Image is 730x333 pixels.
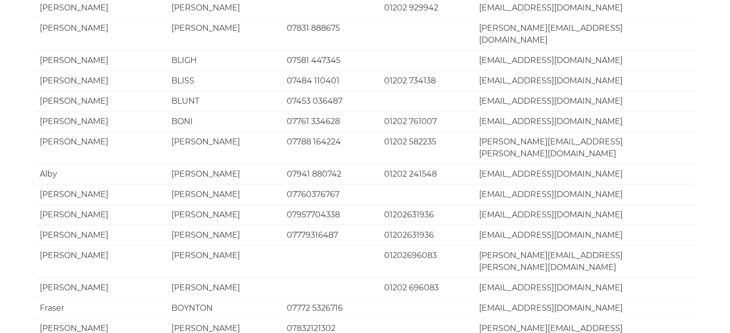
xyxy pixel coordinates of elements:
td: [PERSON_NAME] [35,70,166,91]
td: Fraser [35,298,166,318]
td: 01202 734138 [379,70,474,91]
td: [PERSON_NAME] [35,204,166,225]
td: [PERSON_NAME] [35,277,166,298]
td: 01202696083 [379,245,474,277]
td: 01202 582235 [379,132,474,164]
td: [EMAIL_ADDRESS][DOMAIN_NAME] [474,298,695,318]
td: [EMAIL_ADDRESS][DOMAIN_NAME] [474,91,695,111]
td: BLISS [166,70,282,91]
td: [PERSON_NAME][EMAIL_ADDRESS][PERSON_NAME][DOMAIN_NAME] [474,245,695,277]
td: [PERSON_NAME][EMAIL_ADDRESS][DOMAIN_NAME] [474,18,695,50]
td: [EMAIL_ADDRESS][DOMAIN_NAME] [474,184,695,204]
td: 07772 5326716 [282,298,379,318]
td: 07941 880742 [282,164,379,184]
td: 01202631936 [379,204,474,225]
td: [PERSON_NAME] [166,132,282,164]
td: [PERSON_NAME][EMAIL_ADDRESS][PERSON_NAME][DOMAIN_NAME] [474,132,695,164]
td: [PERSON_NAME] [166,18,282,50]
td: [EMAIL_ADDRESS][DOMAIN_NAME] [474,164,695,184]
td: [PERSON_NAME] [35,91,166,111]
td: Alby [35,164,166,184]
td: [PERSON_NAME] [166,204,282,225]
td: [PERSON_NAME] [166,164,282,184]
td: 07761 334628 [282,111,379,132]
td: [PERSON_NAME] [35,245,166,277]
td: [EMAIL_ADDRESS][DOMAIN_NAME] [474,225,695,245]
td: 07484 110401 [282,70,379,91]
td: [PERSON_NAME] [166,225,282,245]
td: 07831 888675 [282,18,379,50]
td: 07957704338 [282,204,379,225]
td: [EMAIL_ADDRESS][DOMAIN_NAME] [474,70,695,91]
td: [EMAIL_ADDRESS][DOMAIN_NAME] [474,277,695,298]
td: BONI [166,111,282,132]
td: BOYNTON [166,298,282,318]
td: [PERSON_NAME] [35,184,166,204]
td: [PERSON_NAME] [35,50,166,70]
td: [PERSON_NAME] [35,111,166,132]
td: 01202 761007 [379,111,474,132]
td: [PERSON_NAME] [166,245,282,277]
td: 07760376767 [282,184,379,204]
td: [EMAIL_ADDRESS][DOMAIN_NAME] [474,204,695,225]
td: 01202 241548 [379,164,474,184]
td: [PERSON_NAME] [35,132,166,164]
td: [PERSON_NAME] [35,225,166,245]
td: 07779316487 [282,225,379,245]
td: 01202 696083 [379,277,474,298]
td: [EMAIL_ADDRESS][DOMAIN_NAME] [474,111,695,132]
td: 01202631936 [379,225,474,245]
td: 07788 164224 [282,132,379,164]
td: 07453 036487 [282,91,379,111]
td: 07581 447345 [282,50,379,70]
td: BLUNT [166,91,282,111]
td: [EMAIL_ADDRESS][DOMAIN_NAME] [474,50,695,70]
td: [PERSON_NAME] [166,184,282,204]
td: BLIGH [166,50,282,70]
td: [PERSON_NAME] [35,18,166,50]
td: [PERSON_NAME] [166,277,282,298]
